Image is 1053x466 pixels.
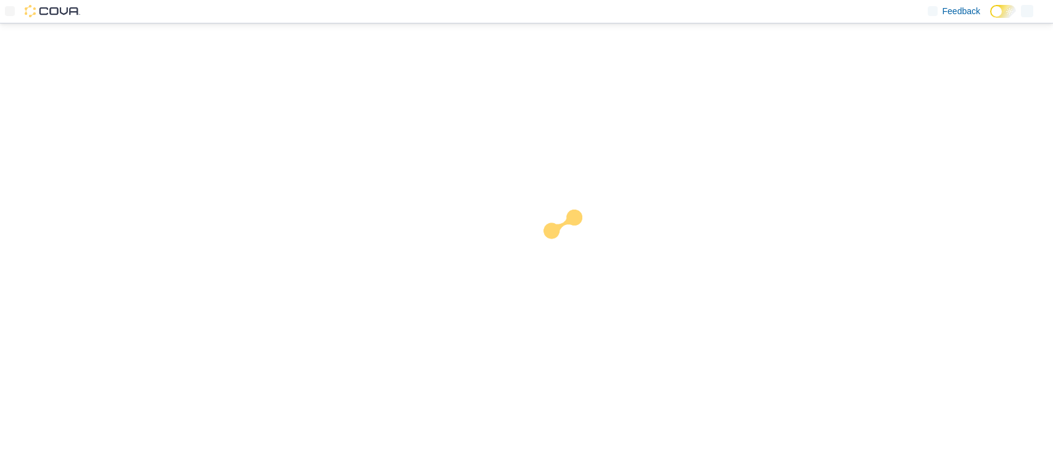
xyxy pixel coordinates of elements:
[990,5,1016,18] input: Dark Mode
[943,5,980,17] span: Feedback
[990,18,991,18] span: Dark Mode
[527,200,619,293] img: cova-loader
[25,5,80,17] img: Cova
